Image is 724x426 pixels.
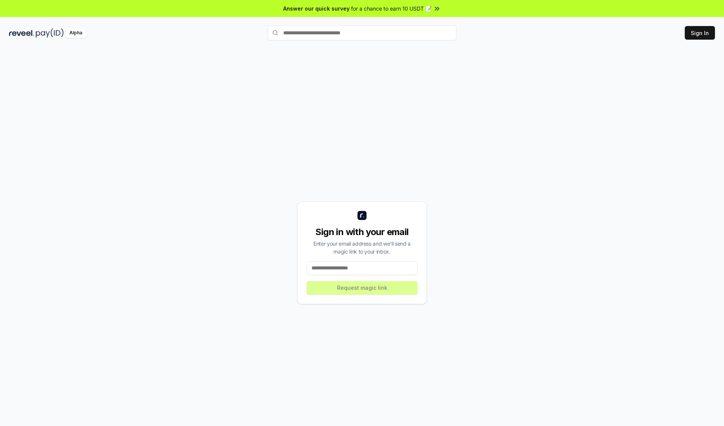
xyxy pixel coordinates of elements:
span: for a chance to earn 10 USDT 📝 [351,5,432,12]
img: reveel_dark [9,28,34,38]
span: Answer our quick survey [283,5,350,12]
div: Alpha [65,28,86,38]
img: logo_small [357,211,367,220]
div: Sign in with your email [307,226,417,238]
div: Enter your email address and we’ll send a magic link to your inbox. [307,240,417,255]
button: Sign In [685,26,715,40]
img: pay_id [36,28,64,38]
